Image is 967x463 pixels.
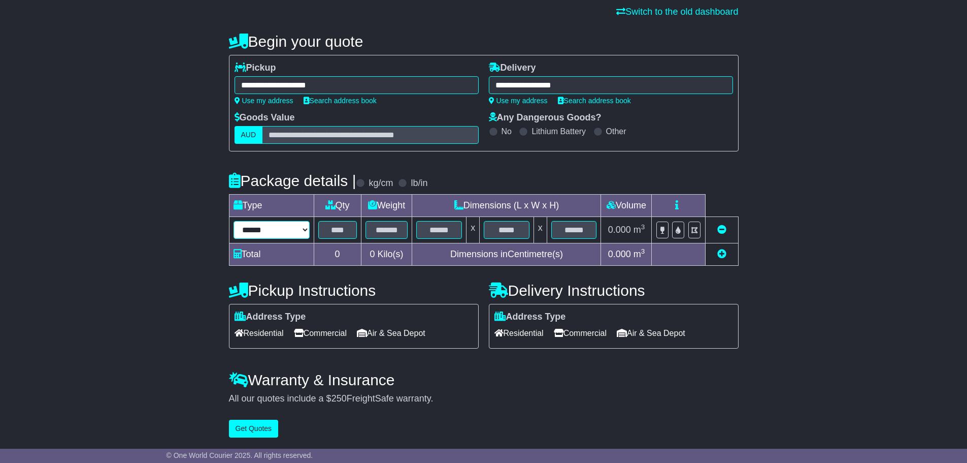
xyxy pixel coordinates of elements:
label: Lithium Battery [531,127,586,136]
td: x [466,217,480,243]
div: All our quotes include a $ FreightSafe warranty. [229,393,739,405]
span: m [633,249,645,259]
span: Residential [494,325,544,341]
label: lb/in [411,178,427,189]
span: Air & Sea Depot [617,325,685,341]
label: Pickup [235,63,276,74]
label: Address Type [235,312,306,323]
label: Any Dangerous Goods? [489,112,602,124]
td: Kilo(s) [361,243,412,266]
label: AUD [235,126,263,144]
h4: Delivery Instructions [489,282,739,299]
a: Remove this item [717,225,726,235]
td: Type [229,195,314,217]
td: Volume [601,195,652,217]
sup: 3 [641,223,645,231]
label: Other [606,127,626,136]
td: Dimensions in Centimetre(s) [412,243,601,266]
h4: Pickup Instructions [229,282,479,299]
td: Qty [314,195,361,217]
td: x [533,217,547,243]
span: Commercial [554,325,607,341]
h4: Begin your quote [229,33,739,50]
span: 0.000 [608,249,631,259]
span: © One World Courier 2025. All rights reserved. [166,451,313,459]
h4: Package details | [229,172,356,189]
label: Goods Value [235,112,295,124]
label: Delivery [489,63,536,74]
span: 0 [370,249,375,259]
a: Use my address [489,97,548,105]
td: 0 [314,243,361,266]
td: Dimensions (L x W x H) [412,195,601,217]
span: m [633,225,645,235]
a: Add new item [717,249,726,259]
label: No [502,127,512,136]
span: Air & Sea Depot [357,325,425,341]
td: Weight [361,195,412,217]
label: kg/cm [369,178,393,189]
label: Address Type [494,312,566,323]
td: Total [229,243,314,266]
a: Search address book [304,97,377,105]
span: Residential [235,325,284,341]
h4: Warranty & Insurance [229,372,739,388]
a: Search address book [558,97,631,105]
span: 250 [331,393,347,404]
span: Commercial [294,325,347,341]
a: Switch to the old dashboard [616,7,738,17]
sup: 3 [641,248,645,255]
a: Use my address [235,97,293,105]
span: 0.000 [608,225,631,235]
button: Get Quotes [229,420,279,438]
